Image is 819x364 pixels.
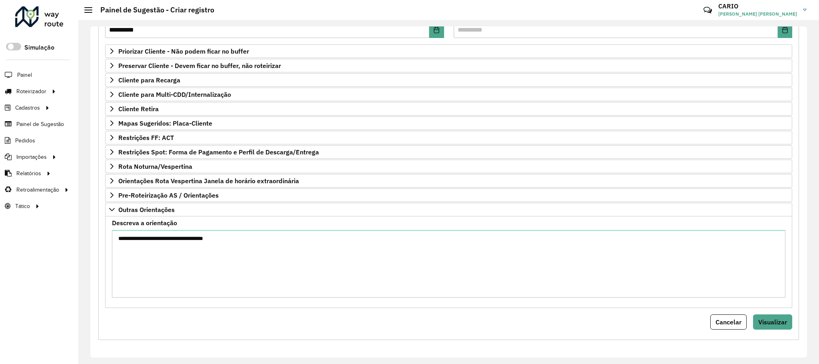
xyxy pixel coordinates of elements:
span: Pre-Roteirização AS / Orientações [118,192,219,198]
button: Visualizar [753,314,792,330]
span: Rota Noturna/Vespertina [118,163,192,170]
a: Mapas Sugeridos: Placa-Cliente [105,116,792,130]
span: [PERSON_NAME] [PERSON_NAME] [718,10,797,18]
span: Pedidos [15,136,35,145]
a: Priorizar Cliente - Não podem ficar no buffer [105,44,792,58]
a: Cliente para Multi-CDD/Internalização [105,88,792,101]
span: Orientações Rota Vespertina Janela de horário extraordinária [118,178,299,184]
span: Painel de Sugestão [16,120,64,128]
button: Choose Date [778,22,792,38]
a: Rota Noturna/Vespertina [105,160,792,173]
button: Choose Date [429,22,444,38]
a: Outras Orientações [105,203,792,216]
span: Mapas Sugeridos: Placa-Cliente [118,120,212,126]
h2: Painel de Sugestão - Criar registro [92,6,214,14]
span: Cliente para Recarga [118,77,180,83]
span: Retroalimentação [16,186,59,194]
a: Cliente Retira [105,102,792,116]
a: Restrições FF: ACT [105,131,792,144]
a: Restrições Spot: Forma de Pagamento e Perfil de Descarga/Entrega [105,145,792,159]
span: Painel [17,71,32,79]
a: Pre-Roteirização AS / Orientações [105,188,792,202]
span: Roteirizador [16,87,46,96]
div: Outras Orientações [105,216,792,308]
h3: CARIO [718,2,797,10]
span: Restrições FF: ACT [118,134,174,141]
span: Outras Orientações [118,206,175,213]
button: Cancelar [710,314,747,330]
span: Importações [16,153,47,161]
a: Cliente para Recarga [105,73,792,87]
span: Cliente Retira [118,106,159,112]
label: Simulação [24,43,54,52]
span: Cliente para Multi-CDD/Internalização [118,91,231,98]
span: Preservar Cliente - Devem ficar no buffer, não roteirizar [118,62,281,69]
span: Cancelar [715,318,741,326]
span: Visualizar [758,318,787,326]
a: Contato Rápido [699,2,716,19]
span: Relatórios [16,169,41,178]
span: Tático [15,202,30,210]
span: Restrições Spot: Forma de Pagamento e Perfil de Descarga/Entrega [118,149,319,155]
a: Orientações Rota Vespertina Janela de horário extraordinária [105,174,792,188]
a: Preservar Cliente - Devem ficar no buffer, não roteirizar [105,59,792,72]
label: Descreva a orientação [112,218,177,228]
span: Priorizar Cliente - Não podem ficar no buffer [118,48,249,54]
span: Cadastros [15,104,40,112]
